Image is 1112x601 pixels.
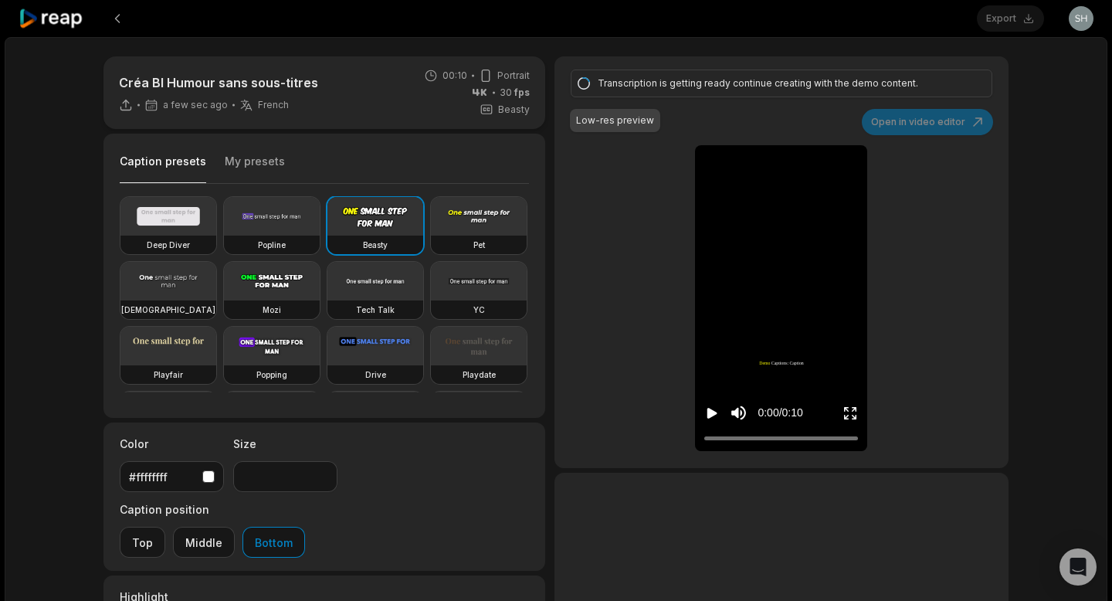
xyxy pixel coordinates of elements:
[729,403,748,423] button: Mute sound
[147,239,190,251] h3: Deep Diver
[365,368,386,381] h3: Drive
[704,399,720,427] button: Play video
[258,99,289,111] span: French
[119,73,318,92] p: Créa BI Humour sans sous-titres
[463,368,496,381] h3: Playdate
[1059,548,1097,586] div: Open Intercom Messenger
[120,436,224,452] label: Color
[497,69,530,83] span: Portrait
[842,399,858,427] button: Enter Fullscreen
[120,527,165,558] button: Top
[63,90,75,102] img: tab_domain_overview_orange.svg
[256,368,287,381] h3: Popping
[173,527,235,558] button: Middle
[789,360,803,367] span: Caption
[498,103,530,117] span: Beasty
[175,90,188,102] img: tab_keywords_by_traffic_grey.svg
[225,154,285,183] button: My presets
[120,154,206,184] button: Caption presets
[80,91,119,101] div: Domaine
[473,239,485,251] h3: Pet
[758,405,802,421] div: 0:00 / 0:10
[233,436,337,452] label: Size
[25,40,37,53] img: website_grey.svg
[363,239,388,251] h3: Beasty
[121,304,215,316] h3: [DEMOGRAPHIC_DATA]
[120,501,305,518] label: Caption position
[154,368,183,381] h3: Playfair
[263,304,281,316] h3: Mozi
[514,87,530,98] span: fps
[473,304,485,316] h3: YC
[442,69,467,83] span: 00:10
[500,86,530,100] span: 30
[576,114,654,127] div: Low-res preview
[25,25,37,37] img: logo_orange.svg
[163,99,228,111] span: a few sec ago
[356,304,395,316] h3: Tech Talk
[43,25,76,37] div: v 4.0.25
[242,527,305,558] button: Bottom
[129,469,196,485] div: #ffffffff
[120,461,224,492] button: #ffffffff
[258,239,286,251] h3: Popline
[40,40,175,53] div: Domaine: [DOMAIN_NAME]
[771,360,788,367] span: Captions:
[192,91,236,101] div: Mots-clés
[759,360,770,367] span: Demo
[598,76,961,90] div: Transcription is getting ready continue creating with the demo content.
